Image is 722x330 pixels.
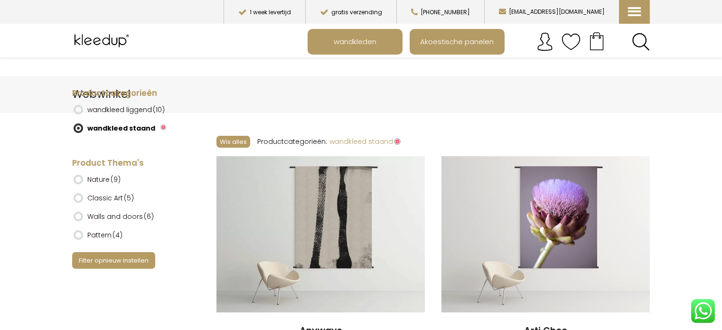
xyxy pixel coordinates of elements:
[632,33,650,51] a: Search
[257,134,327,149] li: Productcategorieën:
[87,102,165,118] label: wandkleed liggend
[308,29,657,55] nav: Main menu
[87,120,155,136] label: wandkleed staand
[441,156,650,312] img: Arti Choc
[216,136,250,148] button: Wis alles
[72,29,133,53] img: Kleedup
[153,105,165,114] span: (10)
[411,30,504,54] a: Akoestische panelen
[329,137,401,146] a: wandkleed staand
[562,32,581,51] img: verlanglijstje.svg
[72,88,188,99] h4: Productcategorieën
[328,32,382,50] span: wandkleden
[309,30,402,54] a: wandkleden
[216,156,425,312] img: Anyways
[581,29,613,53] a: Your cart
[415,32,499,50] span: Akoestische panelen
[160,124,166,130] img: Verwijderen
[216,156,425,314] a: Anyways
[535,32,554,51] img: account.svg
